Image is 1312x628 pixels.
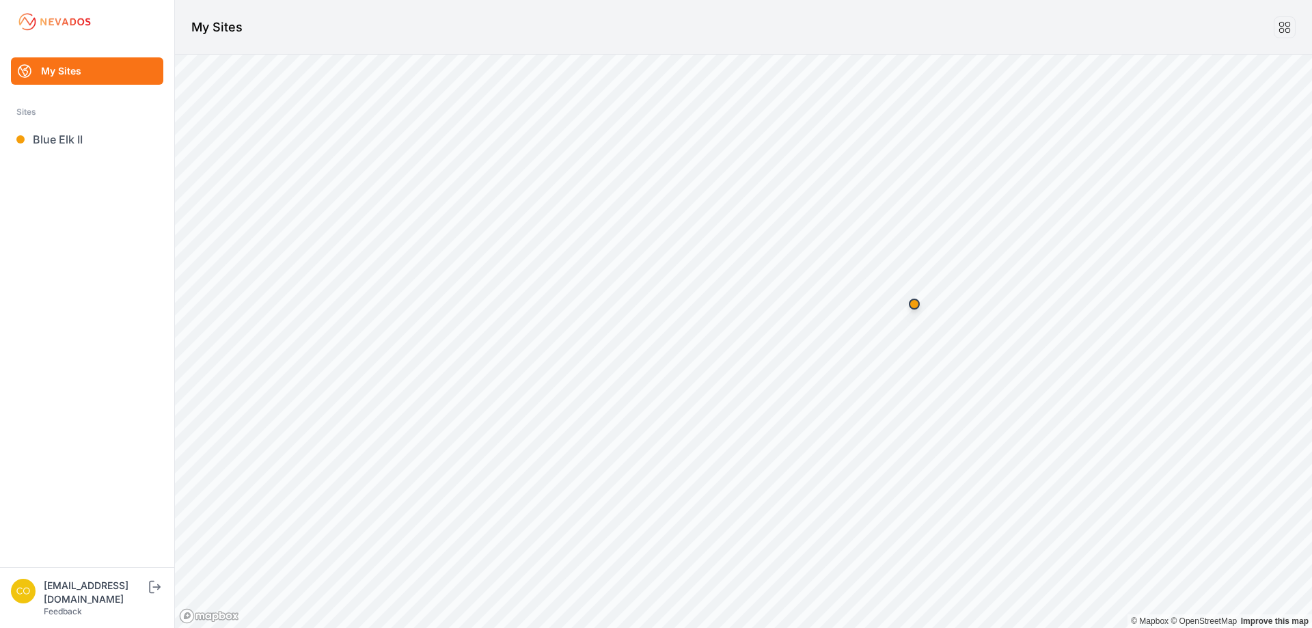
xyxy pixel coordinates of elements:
[1241,616,1309,626] a: Map feedback
[11,126,163,153] a: Blue Elk II
[175,55,1312,628] canvas: Map
[16,11,93,33] img: Nevados
[16,104,158,120] div: Sites
[1131,616,1168,626] a: Mapbox
[11,57,163,85] a: My Sites
[11,579,36,603] img: controlroomoperator@invenergy.com
[191,18,243,37] h1: My Sites
[44,606,82,616] a: Feedback
[1171,616,1237,626] a: OpenStreetMap
[901,290,928,318] div: Map marker
[44,579,146,606] div: [EMAIL_ADDRESS][DOMAIN_NAME]
[179,608,239,624] a: Mapbox logo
